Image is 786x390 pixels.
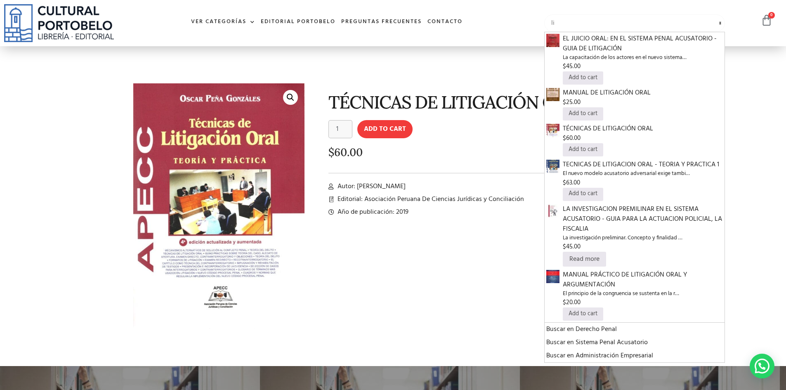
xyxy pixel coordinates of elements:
[563,178,566,188] span: $
[546,324,723,334] a: Buscar en Derecho Penal
[546,124,559,137] img: img20230324_09523818
[546,351,723,361] a: Buscar en Administración Empresarial
[563,34,723,71] a: EL JUICIO ORAL: EN EL SISTEMA PENAL ACUSATORIO - GUIA DE LITIGACIÓNLa capacitación de los actores...
[563,133,566,143] span: $
[563,71,604,85] a: Add to cart: “EL JUICIO ORAL: EN EL SISTEMA PENAL ACUSATORIO - GUIA DE LITIGACIÓN”
[546,34,559,47] img: WhatsApp Image 2024-11-15 at 10.44.06 AM
[563,270,723,307] a: MANUAL PRÁCTICO DE LITIGACIÓN ORAL Y ARGUMENTACIÓNEl principio de la congruencia se sustenta en l...
[563,107,604,121] a: Add to cart: “MANUAL DE LITIGACIÓN ORAL”
[563,97,581,107] bdi: 25.00
[425,13,465,31] a: Contacto
[544,14,725,32] input: Búsqueda
[563,160,723,187] a: TECNICAS DE LITIGACION ORAL - TEORIA Y PRACTICA 1El nuevo modelo acusatorio adversarial exige tam...
[563,242,581,252] bdi: 45.00
[563,188,604,201] a: Add to cart: “TECNICAS DE LITIGACION ORAL - TEORIA Y PRACTICA 1”
[546,88,559,101] img: img20230912_11302332
[563,270,723,290] span: MANUAL PRÁCTICO DE LITIGACIÓN ORAL Y ARGUMENTACIÓN
[563,124,723,134] span: TÉCNICAS DE LITIGACIÓN ORAL
[563,143,604,156] a: Add to cart: “TÉCNICAS DE LITIGACIÓN ORAL”
[546,338,723,347] a: Buscar en Sistema Penal Acusatorio
[546,125,559,136] a: TÉCNICAS DE LITIGACIÓN ORAL
[563,34,723,54] span: EL JUICIO ORAL: EN EL SISTEMA PENAL ACUSATORIO - GUIA DE LITIGACIÓN
[563,307,604,321] a: Add to cart: “MANUAL PRÁCTICO DE LITIGACIÓN ORAL Y ARGUMENTACIÓN”
[563,61,566,71] span: $
[563,97,566,107] span: $
[768,12,775,19] span: 0
[563,204,723,234] span: LA INVESTIGACION PREMILINAR EN EL SISTEMA ACUSATORIO - GUIA PARA LA ACTUACION POLICIAL, LA FISCALIA
[563,242,566,252] span: $
[335,194,524,204] span: Editorial: Asociación Peruana De Ciencias Jurídicas y Conciliación
[328,145,363,159] bdi: 60.00
[563,88,723,107] a: MANUAL DE LITIGACIÓN ORAL$25.00
[338,13,425,31] a: Preguntas frecuentes
[546,89,559,100] a: MANUAL DE LITIGACIÓN ORAL
[328,92,651,112] h1: TÉCNICAS DE LITIGACIÓN ORAL
[546,204,559,217] img: la_investigacion_preliminar-1.jpg
[546,270,559,283] img: BA224-1.jpg
[750,354,774,378] div: Contactar por WhatsApp
[546,161,559,172] a: TECNICAS DE LITIGACION ORAL - TEORIA Y PRACTICA 1
[563,160,723,170] span: TECNICAS DE LITIGACION ORAL - TEORIA Y PRACTICA 1
[546,160,559,173] img: tecnicas_de_ligi1-1.png
[563,252,606,267] a: Read more about “LA INVESTIGACION PREMILINAR EN EL SISTEMA ACUSATORIO - GUIA PARA LA ACTUACION PO...
[546,271,559,282] a: MANUAL PRÁCTICO DE LITIGACIÓN ORAL Y ARGUMENTACIÓN
[563,124,723,143] a: TÉCNICAS DE LITIGACIÓN ORAL$60.00
[563,298,581,307] bdi: 20.00
[563,61,581,71] bdi: 45.00
[335,182,406,191] span: Autor: [PERSON_NAME]
[563,178,580,188] bdi: 63.00
[258,13,338,31] a: Editorial Portobelo
[328,145,334,159] span: $
[563,290,723,298] span: El principio de la congruencia se sustenta en la r…
[546,206,559,216] a: LA INVESTIGACION PREMILINAR EN EL SISTEMA ACUSATORIO - GUIA PARA LA ACTUACION POLICIAL, LA FISCALIA
[563,54,723,62] span: La capacitación de los actores en el nuevo sistema…
[563,88,723,98] span: MANUAL DE LITIGACIÓN ORAL
[328,120,352,138] input: Product quantity
[546,35,559,46] a: EL JUICIO ORAL: EN EL SISTEMA PENAL ACUSATORIO - GUIA DE LITIGACIÓN
[335,207,408,217] span: Año de publicación: 2019
[563,133,581,143] bdi: 60.00
[761,14,772,26] a: 0
[283,90,298,105] a: 🔍
[563,170,723,178] span: El nuevo modelo acusatorio adversarial exige tambi…
[357,120,413,138] button: Add to cart
[563,298,566,307] span: $
[563,234,723,242] span: La investigación preliminar. Concepto y finalidad …
[563,204,723,252] a: LA INVESTIGACION PREMILINAR EN EL SISTEMA ACUSATORIO - GUIA PARA LA ACTUACION POLICIAL, LA FISCAL...
[188,13,258,31] a: Ver Categorías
